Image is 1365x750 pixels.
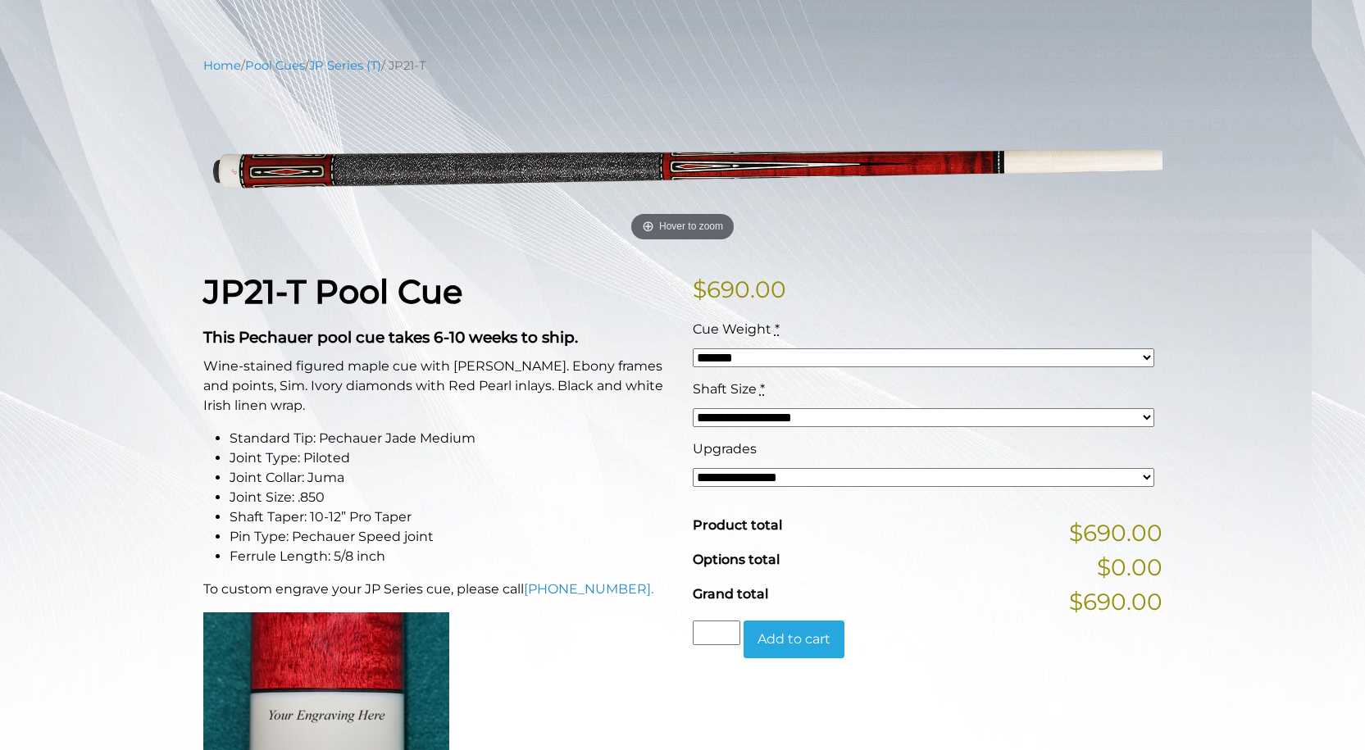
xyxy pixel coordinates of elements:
bdi: 690.00 [693,275,786,303]
span: $0.00 [1097,550,1163,584]
span: Options total [693,552,780,567]
li: Joint Collar: Juma [230,468,673,488]
nav: Breadcrumb [203,57,1163,75]
abbr: required [775,321,780,337]
a: Home [203,58,241,73]
input: Product quantity [693,620,740,645]
li: Joint Size: .850 [230,488,673,507]
span: $ [693,275,707,303]
a: Pool Cues [245,58,305,73]
span: $690.00 [1069,584,1163,619]
span: Product total [693,517,782,533]
p: Wine-stained figured maple cue with [PERSON_NAME]. Ebony frames and points, Sim. Ivory diamonds w... [203,357,673,416]
button: Add to cart [744,620,844,658]
span: Upgrades [693,441,757,457]
img: jp21-T.png [203,87,1163,247]
li: Pin Type: Pechauer Speed joint [230,527,673,547]
strong: JP21-T Pool Cue [203,271,462,311]
span: Cue Weight [693,321,771,337]
p: To custom engrave your JP Series cue, please call [203,580,673,599]
span: Shaft Size [693,381,757,397]
li: Joint Type: Piloted [230,448,673,468]
a: [PHONE_NUMBER]. [524,581,653,597]
li: Shaft Taper: 10-12” Pro Taper [230,507,673,527]
span: $690.00 [1069,516,1163,550]
span: Grand total [693,586,768,602]
a: JP Series (T) [309,58,381,73]
a: Hover to zoom [203,87,1163,247]
li: Ferrule Length: 5/8 inch [230,547,673,566]
abbr: required [760,381,765,397]
strong: This Pechauer pool cue takes 6-10 weeks to ship. [203,328,578,347]
li: Standard Tip: Pechauer Jade Medium [230,429,673,448]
